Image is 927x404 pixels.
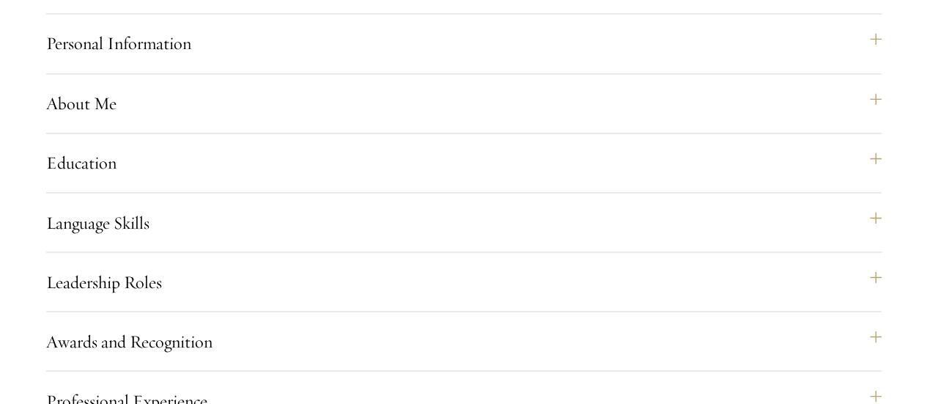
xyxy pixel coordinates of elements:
[46,323,882,359] button: Awards and Recognition
[46,145,882,180] button: Education
[46,264,882,299] button: Leadership Roles
[46,26,882,61] button: Personal Information
[46,205,882,240] button: Language Skills
[46,86,882,121] button: About Me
